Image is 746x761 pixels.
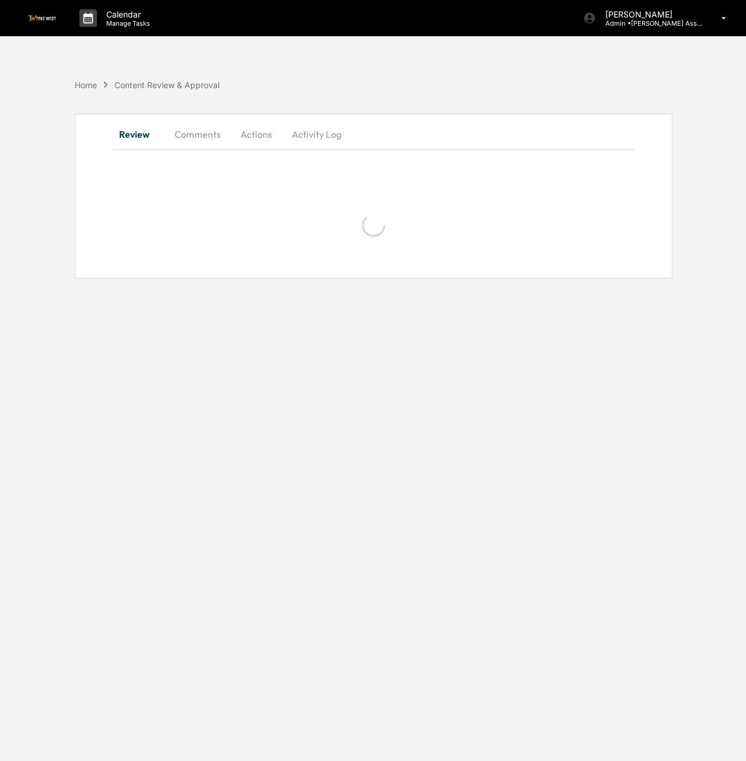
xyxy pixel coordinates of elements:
button: Review [113,120,165,148]
p: Calendar [97,9,156,19]
button: Comments [165,120,230,148]
div: secondary tabs example [113,120,635,148]
div: Home [75,80,97,90]
div: Content Review & Approval [114,80,219,90]
button: Actions [230,120,283,148]
p: [PERSON_NAME] [596,9,705,19]
button: Activity Log [283,120,351,148]
p: Manage Tasks [97,19,156,27]
p: Admin • [PERSON_NAME] Asset Management [596,19,705,27]
img: logo [28,15,56,20]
